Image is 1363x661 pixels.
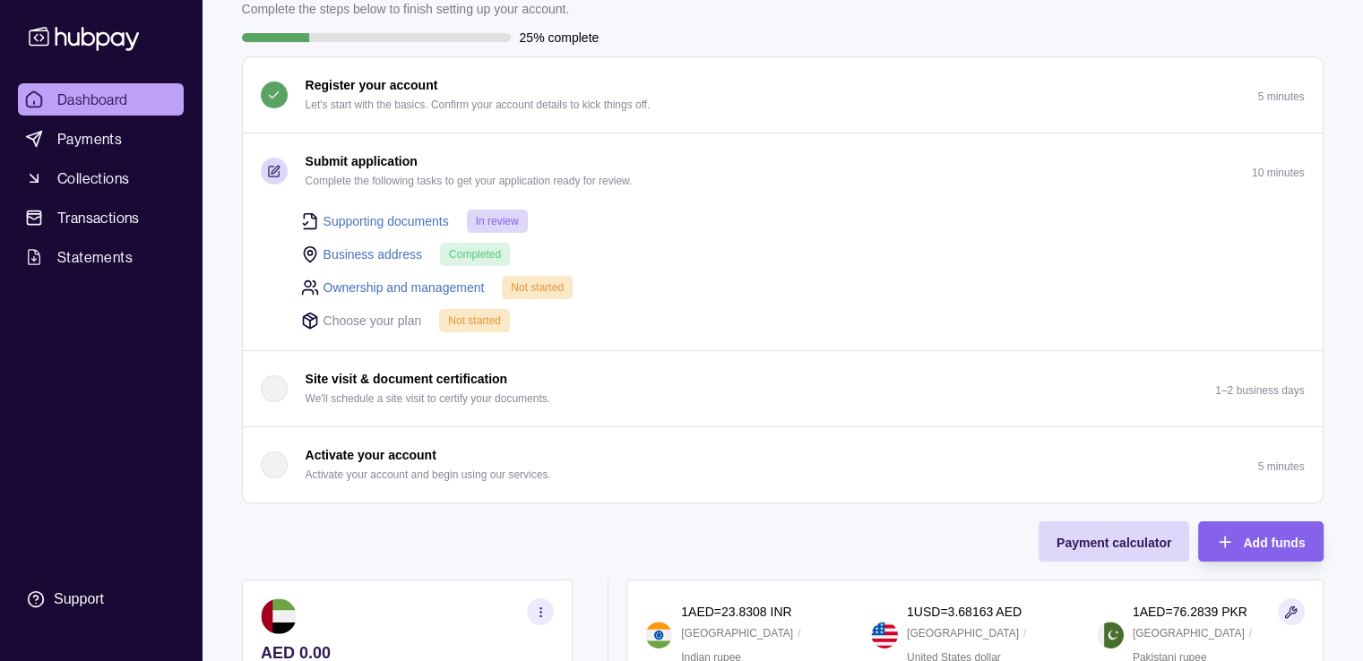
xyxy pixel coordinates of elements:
img: in [645,622,672,648]
a: Ownership and management [323,278,485,297]
p: 1 AED = 76.2839 PKR [1133,602,1247,622]
p: We'll schedule a site visit to certify your documents. [306,389,551,408]
a: Support [18,580,184,618]
button: Submit application Complete the following tasks to get your application ready for review.10 minutes [243,133,1323,209]
p: Register your account [306,75,438,95]
p: Let's start with the basics. Confirm your account details to kick things off. [306,95,651,115]
p: Choose your plan [323,311,422,330]
span: Payment calculator [1057,536,1171,550]
span: Payments [57,128,122,150]
p: 25% complete [520,28,600,47]
p: 1 AED = 23.8308 INR [681,602,791,622]
p: 5 minutes [1257,460,1304,473]
div: Support [54,589,104,609]
span: Completed [449,248,501,261]
span: Transactions [57,207,140,228]
a: Transactions [18,202,184,234]
img: ae [261,598,297,634]
p: 1 USD = 3.68163 AED [907,602,1022,622]
button: Add funds [1198,521,1323,562]
span: Not started [511,281,564,294]
button: Register your account Let's start with the basics. Confirm your account details to kick things of... [243,57,1323,133]
p: [GEOGRAPHIC_DATA] [907,623,1019,643]
img: pk [1097,622,1124,648]
div: Submit application Complete the following tasks to get your application ready for review.10 minutes [243,209,1323,350]
a: Statements [18,241,184,273]
span: Not started [448,314,501,327]
p: / [798,623,800,643]
span: Add funds [1243,536,1305,550]
p: Site visit & document certification [306,369,508,389]
button: Activate your account Activate your account and begin using our services.5 minutes [243,427,1323,502]
span: Collections [57,167,129,189]
p: 1–2 business days [1215,384,1304,397]
p: 10 minutes [1252,167,1305,179]
p: Activate your account and begin using our services. [306,465,551,485]
button: Payment calculator [1039,521,1189,562]
p: Submit application [306,151,418,171]
img: us [871,622,898,648]
a: Business address [323,245,423,264]
button: Site visit & document certification We'll schedule a site visit to certify your documents.1–2 bus... [243,351,1323,426]
a: Collections [18,162,184,194]
p: / [1023,623,1026,643]
span: In review [476,215,519,227]
a: Payments [18,123,184,155]
p: Activate your account [306,445,436,465]
span: Statements [57,246,133,268]
p: [GEOGRAPHIC_DATA] [681,623,793,643]
span: Dashboard [57,89,128,110]
a: Supporting documents [323,211,449,231]
p: Complete the following tasks to get your application ready for review. [306,171,633,191]
p: 5 minutes [1257,90,1304,103]
a: Dashboard [18,83,184,116]
p: [GEOGRAPHIC_DATA] [1133,623,1245,643]
p: / [1249,623,1252,643]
